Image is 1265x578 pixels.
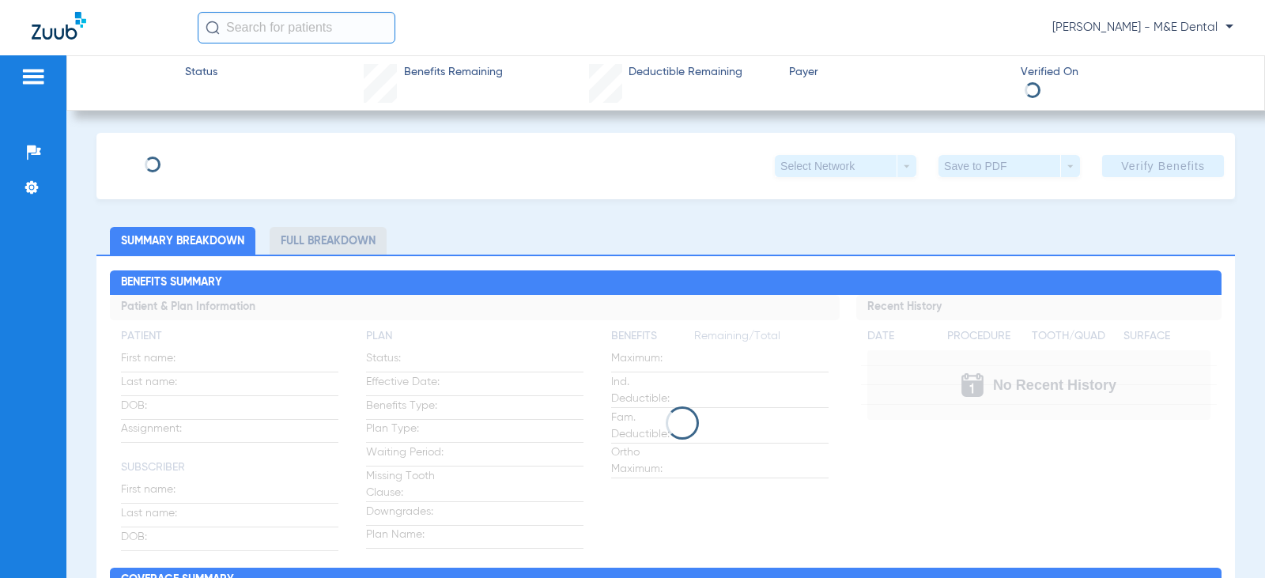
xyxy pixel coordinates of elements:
input: Search for patients [198,12,395,43]
img: Zuub Logo [32,12,86,40]
img: Search Icon [206,21,220,35]
span: Benefits Remaining [404,64,503,81]
span: Verified On [1021,64,1239,81]
span: [PERSON_NAME] - M&E Dental [1052,20,1233,36]
li: Summary Breakdown [110,227,255,255]
span: Status [185,64,217,81]
li: Full Breakdown [270,227,387,255]
span: Payer [789,64,1007,81]
img: hamburger-icon [21,67,46,86]
h2: Benefits Summary [110,270,1221,296]
span: Deductible Remaining [629,64,742,81]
